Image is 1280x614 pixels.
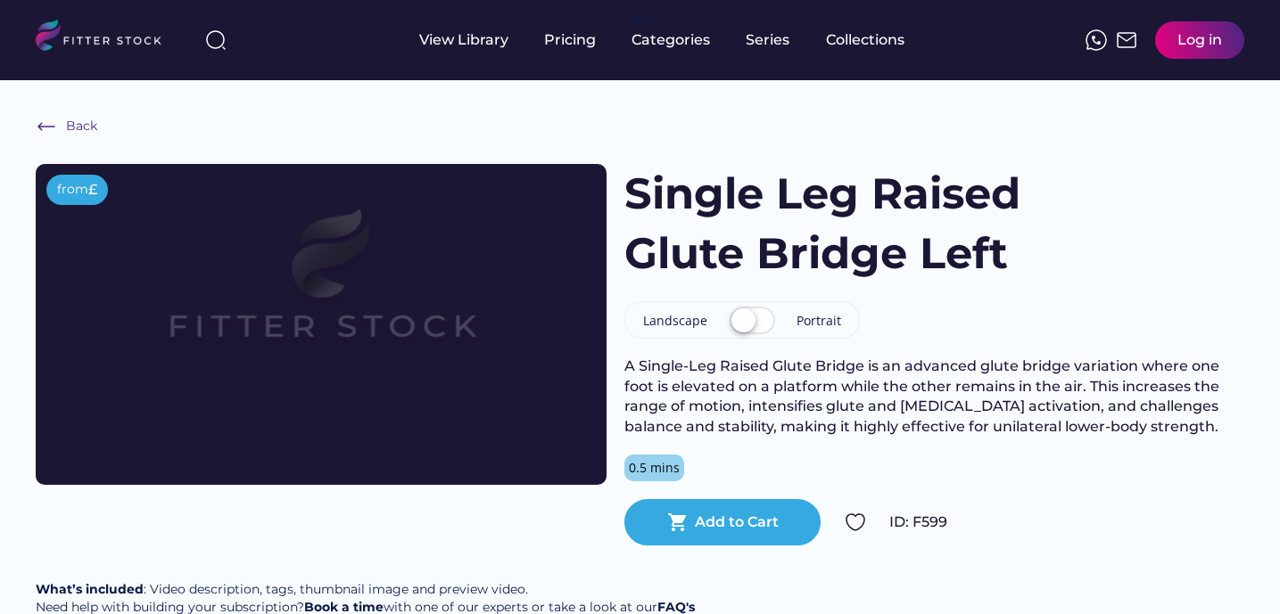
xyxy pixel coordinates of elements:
[36,20,177,56] img: LOGO.svg
[624,356,1244,437] div: A Single-Leg Raised Glute Bridge is an advanced glute bridge variation where one foot is elevated...
[889,512,1244,532] div: ID: F599
[845,512,866,533] img: Group%201000002324.svg
[544,30,596,50] div: Pricing
[826,30,904,50] div: Collections
[632,30,710,50] div: Categories
[1116,29,1137,51] img: Frame%2051.svg
[746,30,790,50] div: Series
[66,118,97,135] div: Back
[632,9,655,27] div: fvck
[419,30,508,50] div: View Library
[629,459,680,477] div: 0.5 mins
[88,180,97,200] div: £
[36,581,144,597] strong: What’s included
[695,512,779,532] div: Add to Cart
[667,512,689,533] button: shopping_cart
[57,181,88,199] div: from
[36,116,57,137] img: Frame%20%286%29.svg
[1177,30,1222,50] div: Log in
[643,312,707,330] div: Landscape
[797,312,841,330] div: Portrait
[93,164,549,421] img: Frame%2079%20%281%29.svg
[1086,29,1107,51] img: meteor-icons_whatsapp%20%281%29.svg
[624,164,1089,283] h1: Single Leg Raised Glute Bridge Left
[205,29,227,51] img: search-normal%203.svg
